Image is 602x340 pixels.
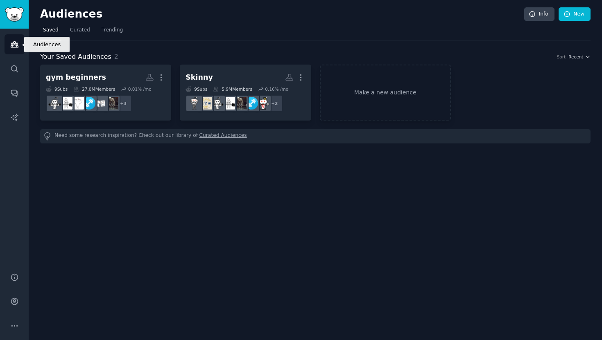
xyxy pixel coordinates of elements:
[186,72,213,83] div: Skinny
[199,132,247,141] a: Curated Audiences
[94,97,107,110] img: loseit
[568,54,583,60] span: Recent
[257,97,269,110] img: FitnessDE
[245,97,258,110] img: beginnerfitness
[265,86,288,92] div: 0.16 % /mo
[222,97,235,110] img: GYM
[559,7,591,21] a: New
[199,97,212,110] img: weightgain
[115,95,132,112] div: + 3
[46,86,68,92] div: 9 Sub s
[128,86,152,92] div: 0.01 % /mo
[106,97,118,110] img: fitness30plus
[40,24,61,40] a: Saved
[180,65,311,121] a: Skinny9Subs5.9MMembers0.16% /mo+2FitnessDEbeginnerfitnessfitness30plusGYMBulkOrCutweightgainleang...
[40,52,111,62] span: Your Saved Audiences
[213,86,252,92] div: 5.9M Members
[211,97,224,110] img: BulkOrCut
[568,54,591,60] button: Recent
[71,97,84,110] img: Fitness
[40,129,591,143] div: Need some research inspiration? Check out our library of
[102,27,123,34] span: Trending
[67,24,93,40] a: Curated
[60,97,72,110] img: GYM
[83,97,95,110] img: beginnerfitness
[46,72,106,83] div: gym beginners
[557,54,566,60] div: Sort
[320,65,451,121] a: Make a new audience
[73,86,115,92] div: 27.0M Members
[40,65,171,121] a: gym beginners9Subs27.0MMembers0.01% /mo+3fitness30plusloseitbeginnerfitnessFitnessGYMBulkOrCut
[40,8,524,21] h2: Audiences
[524,7,554,21] a: Info
[43,27,59,34] span: Saved
[234,97,247,110] img: fitness30plus
[99,24,126,40] a: Trending
[186,86,207,92] div: 9 Sub s
[266,95,283,112] div: + 2
[114,53,118,60] span: 2
[48,97,61,110] img: BulkOrCut
[5,7,24,22] img: GummySearch logo
[188,97,201,110] img: leangains
[70,27,90,34] span: Curated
